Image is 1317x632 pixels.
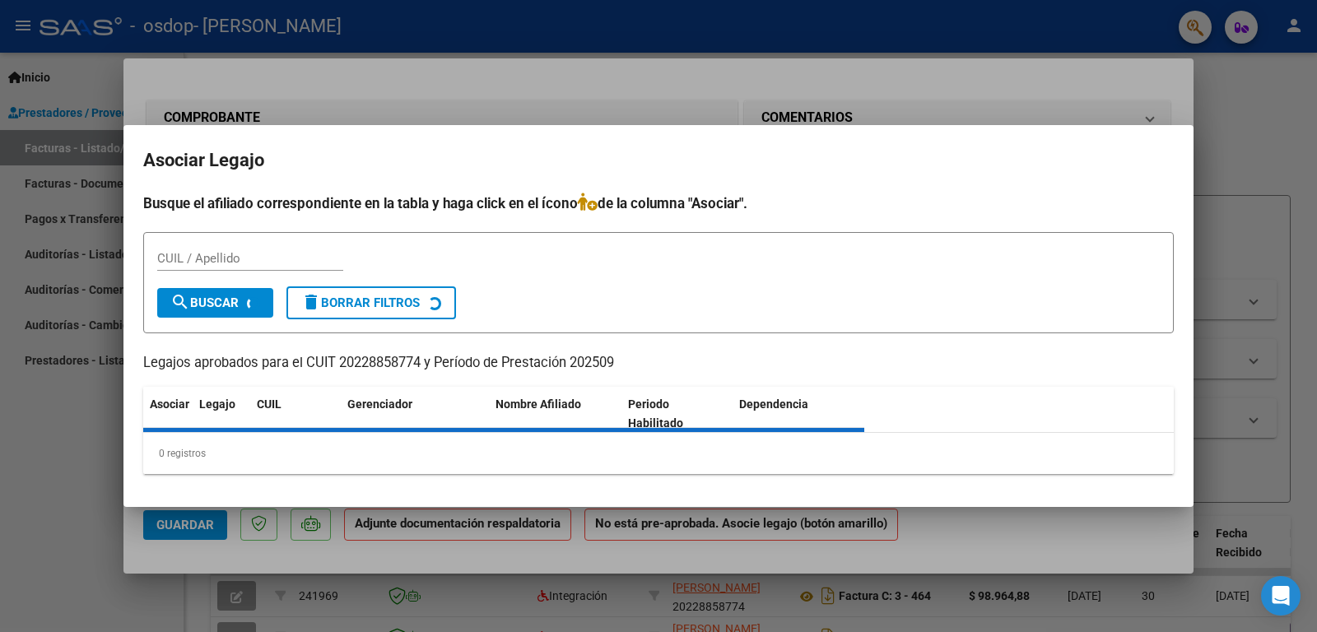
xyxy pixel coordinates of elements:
[143,145,1174,176] h2: Asociar Legajo
[341,387,489,441] datatable-header-cell: Gerenciador
[621,387,733,441] datatable-header-cell: Periodo Habilitado
[489,387,621,441] datatable-header-cell: Nombre Afiliado
[739,397,808,411] span: Dependencia
[496,397,581,411] span: Nombre Afiliado
[301,292,321,312] mat-icon: delete
[733,387,865,441] datatable-header-cell: Dependencia
[170,292,190,312] mat-icon: search
[347,397,412,411] span: Gerenciador
[170,295,239,310] span: Buscar
[143,387,193,441] datatable-header-cell: Asociar
[143,353,1174,374] p: Legajos aprobados para el CUIT 20228858774 y Período de Prestación 202509
[286,286,456,319] button: Borrar Filtros
[257,397,282,411] span: CUIL
[193,387,250,441] datatable-header-cell: Legajo
[143,193,1174,214] h4: Busque el afiliado correspondiente en la tabla y haga click en el ícono de la columna "Asociar".
[250,387,341,441] datatable-header-cell: CUIL
[628,397,683,430] span: Periodo Habilitado
[301,295,420,310] span: Borrar Filtros
[143,433,1174,474] div: 0 registros
[1261,576,1301,616] div: Open Intercom Messenger
[157,288,273,318] button: Buscar
[150,397,189,411] span: Asociar
[199,397,235,411] span: Legajo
